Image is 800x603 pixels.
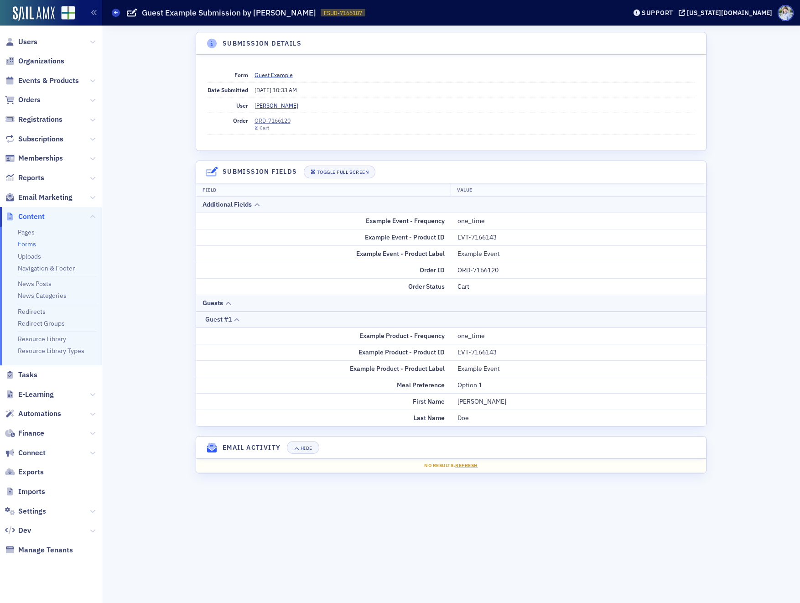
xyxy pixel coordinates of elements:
span: Profile [778,5,794,21]
div: Example Event [457,249,700,259]
span: User [236,102,248,109]
span: Finance [18,428,44,438]
span: FSUB-7166187 [324,9,362,17]
span: Organizations [18,56,64,66]
div: No results. [203,462,700,469]
a: Dev [5,525,31,535]
span: Registrations [18,114,62,125]
a: Automations [5,409,61,419]
a: ORD-7166120 [255,116,291,125]
button: Toggle Full Screen [304,166,376,178]
a: Organizations [5,56,64,66]
a: Memberships [5,153,63,163]
td: Meal Preference [196,377,451,394]
a: Pages [18,228,35,236]
th: Field [196,183,451,197]
span: Memberships [18,153,63,163]
a: Resource Library [18,335,66,343]
td: Example Event - Product Label [196,246,451,262]
div: ORD-7166120 [457,265,700,275]
div: Additional Fields [203,200,252,209]
div: one_time [457,331,700,341]
span: Tasks [18,370,37,380]
span: 10:33 AM [273,86,297,94]
img: SailAMX [13,6,55,21]
span: Exports [18,467,44,477]
td: Order ID [196,262,451,279]
a: View Homepage [55,6,75,21]
img: SailAMX [61,6,75,20]
h4: Submission Details [223,39,301,48]
span: Connect [18,448,46,458]
div: Example Event [457,364,700,374]
span: Refresh [455,462,478,468]
div: Cart [457,282,700,291]
div: Doe [457,413,700,423]
h4: Email Activity [223,443,281,452]
span: Reports [18,173,44,183]
a: Guest Example [255,71,300,79]
div: one_time [457,216,700,226]
div: [PERSON_NAME] [457,397,700,406]
span: Email Marketing [18,192,73,203]
div: Hide [301,446,312,451]
span: [DATE] [255,86,273,94]
a: Manage Tenants [5,545,73,555]
div: Guest #1 [205,315,232,324]
span: Events & Products [18,76,79,86]
a: Connect [5,448,46,458]
h1: Guest Example Submission by [PERSON_NAME] [142,7,316,18]
td: Order Status [196,279,451,295]
span: Order [233,117,248,124]
span: Settings [18,506,46,516]
td: Example Event - Product ID [196,229,451,246]
button: [US_STATE][DOMAIN_NAME] [679,10,775,16]
a: Uploads [18,252,41,260]
div: EVT-7166143 [457,348,700,357]
a: Users [5,37,37,47]
div: Support [642,9,673,17]
div: [PERSON_NAME] [255,101,298,109]
a: Tasks [5,370,37,380]
a: Imports [5,487,45,497]
span: Dev [18,525,31,535]
h4: Submission Fields [223,167,297,177]
span: Subscriptions [18,134,63,144]
a: Finance [5,428,44,438]
a: Email Marketing [5,192,73,203]
button: Hide [287,441,319,454]
a: Settings [5,506,46,516]
a: Redirect Groups [18,319,65,327]
a: Exports [5,467,44,477]
a: Resource Library Types [18,347,84,355]
th: Value [451,183,706,197]
a: Redirects [18,307,46,316]
span: Orders [18,95,41,105]
td: Last Name [196,410,451,426]
a: Content [5,212,45,222]
div: Cart [260,125,269,131]
a: Registrations [5,114,62,125]
div: Guests [203,298,223,308]
td: Example Product - Product Label [196,361,451,377]
td: Example Event - Frequency [196,213,451,229]
a: Forms [18,240,36,248]
td: Example Product - Product ID [196,344,451,361]
span: Form [234,71,248,78]
span: Content [18,212,45,222]
div: Option 1 [457,380,700,390]
a: E-Learning [5,390,54,400]
a: Subscriptions [5,134,63,144]
a: Navigation & Footer [18,264,75,272]
a: Events & Products [5,76,79,86]
a: News Categories [18,291,67,300]
td: First Name [196,394,451,410]
a: News Posts [18,280,52,288]
span: Users [18,37,37,47]
span: Imports [18,487,45,497]
a: Orders [5,95,41,105]
span: Manage Tenants [18,545,73,555]
span: Date Submitted [208,86,248,94]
